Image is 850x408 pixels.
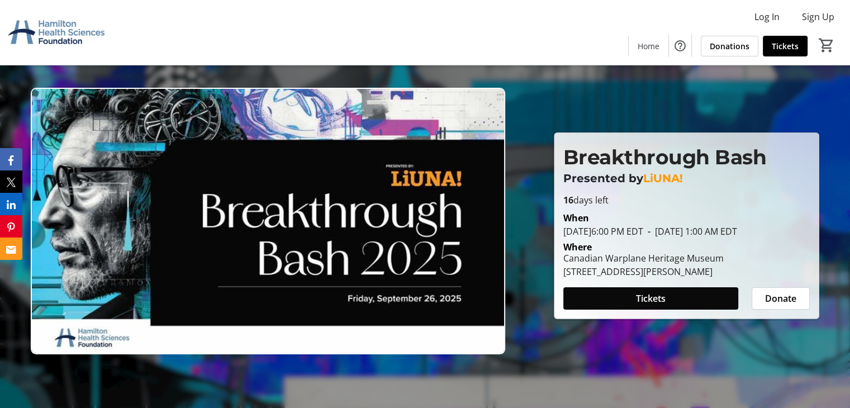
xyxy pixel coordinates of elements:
span: Home [638,40,659,52]
div: Canadian Warplane Heritage Museum [563,252,724,265]
img: Campaign CTA Media Photo [31,88,505,355]
div: When [563,211,589,225]
a: Home [629,36,668,56]
button: Cart [816,35,837,55]
p: Breakthrough Bash [563,142,810,172]
a: Donations [701,36,758,56]
button: Donate [752,287,810,310]
span: Log In [754,10,780,23]
button: Tickets [563,287,738,310]
a: Tickets [763,36,808,56]
span: Donations [710,40,749,52]
p: days left [563,193,810,207]
span: [DATE] 6:00 PM EDT [563,225,643,238]
span: [DATE] 1:00 AM EDT [643,225,737,238]
span: 16 [563,194,573,206]
button: Sign Up [793,8,843,26]
button: Help [669,35,691,57]
span: Tickets [636,292,666,305]
button: Log In [745,8,789,26]
span: - [643,225,655,238]
span: LiUNA! [643,172,683,185]
img: Hamilton Health Sciences Foundation's Logo [7,4,106,60]
span: Presented by [563,172,643,185]
span: Sign Up [802,10,834,23]
span: Tickets [772,40,799,52]
span: Donate [765,292,796,305]
div: Where [563,243,592,252]
div: [STREET_ADDRESS][PERSON_NAME] [563,265,724,278]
